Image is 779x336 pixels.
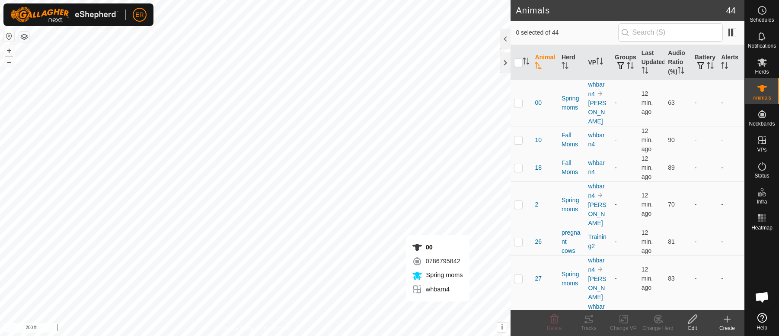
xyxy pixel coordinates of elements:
[726,4,736,17] span: 44
[757,147,766,152] span: VPs
[638,45,665,80] th: Last Updated
[412,242,463,252] div: 00
[4,45,14,56] button: +
[691,154,718,181] td: -
[642,127,653,152] span: Sep 21, 2025, 2:05 PM
[611,45,638,80] th: Groups
[588,303,605,320] a: whbarn4
[588,132,605,148] a: whbarn4
[750,17,774,23] span: Schedules
[668,201,675,208] span: 70
[562,158,581,177] div: Fall Moms
[597,90,603,97] img: to
[668,238,675,245] span: 81
[642,68,648,75] p-sorticon: Activate to sort
[668,99,675,106] span: 63
[748,43,776,48] span: Notifications
[718,181,744,228] td: -
[691,181,718,228] td: -
[611,126,638,154] td: -
[135,10,144,19] span: ER
[721,63,728,70] p-sorticon: Activate to sort
[691,80,718,126] td: -
[618,23,723,42] input: Search (S)
[424,271,463,278] span: Spring moms
[606,324,641,332] div: Change VP
[221,325,254,333] a: Privacy Policy
[497,323,507,332] button: i
[535,63,542,70] p-sorticon: Activate to sort
[562,270,581,288] div: Spring moms
[535,200,538,209] span: 2
[412,284,463,294] div: whbarn4
[558,45,585,80] th: Herd
[757,325,767,330] span: Help
[588,233,607,249] a: Training2
[588,275,607,300] a: [PERSON_NAME]
[588,183,605,199] a: whbarn4
[4,57,14,67] button: –
[749,284,775,310] div: Open chat
[562,131,581,149] div: Fall Moms
[718,228,744,255] td: -
[718,45,744,80] th: Alerts
[547,325,562,331] span: Delete
[627,63,634,70] p-sorticon: Activate to sort
[753,95,771,100] span: Animals
[718,154,744,181] td: -
[745,310,779,334] a: Help
[596,59,603,66] p-sorticon: Activate to sort
[516,28,618,37] span: 0 selected of 44
[19,32,29,42] button: Map Layers
[718,255,744,302] td: -
[597,192,603,199] img: to
[668,275,675,282] span: 83
[412,256,463,266] div: 0786795842
[4,31,14,42] button: Reset Map
[531,45,558,80] th: Animal
[535,237,542,246] span: 26
[642,90,653,115] span: Sep 21, 2025, 2:06 PM
[501,323,503,331] span: i
[675,324,710,332] div: Edit
[535,274,542,283] span: 27
[691,45,718,80] th: Battery
[611,255,638,302] td: -
[562,228,581,255] div: pregnant cows
[264,325,289,333] a: Contact Us
[757,199,767,204] span: Infra
[597,266,603,273] img: to
[516,5,726,16] h2: Animals
[611,228,638,255] td: -
[588,159,605,175] a: whbarn4
[691,255,718,302] td: -
[562,94,581,112] div: Spring moms
[535,163,542,172] span: 18
[668,136,675,143] span: 90
[611,181,638,228] td: -
[10,7,118,23] img: Gallagher Logo
[523,59,530,66] p-sorticon: Activate to sort
[588,257,605,273] a: whbarn4
[754,173,769,178] span: Status
[588,81,605,97] a: whbarn4
[642,266,653,291] span: Sep 21, 2025, 2:05 PM
[611,154,638,181] td: -
[664,45,691,80] th: Audio Ratio (%)
[585,45,612,80] th: VP
[535,136,542,145] span: 10
[677,68,684,75] p-sorticon: Activate to sort
[642,192,653,217] span: Sep 21, 2025, 2:05 PM
[691,228,718,255] td: -
[668,164,675,171] span: 89
[535,98,542,107] span: 00
[691,126,718,154] td: -
[642,229,653,254] span: Sep 21, 2025, 2:05 PM
[751,225,773,230] span: Heatmap
[707,63,714,70] p-sorticon: Activate to sort
[718,126,744,154] td: -
[642,155,653,180] span: Sep 21, 2025, 2:05 PM
[749,121,775,126] span: Neckbands
[611,80,638,126] td: -
[562,196,581,214] div: Spring moms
